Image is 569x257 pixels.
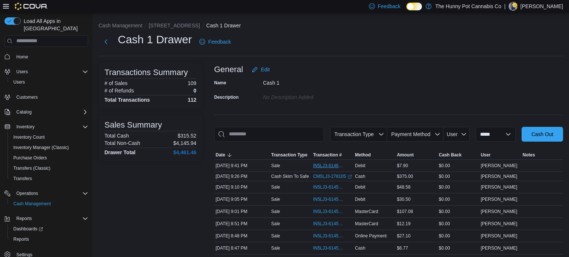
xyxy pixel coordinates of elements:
[13,67,88,76] span: Users
[355,233,386,239] span: Online Payment
[270,151,312,159] button: Transaction Type
[355,152,371,158] span: Method
[313,221,345,227] span: IN5LJ3-6145690
[13,214,35,223] button: Reports
[313,184,345,190] span: IN5LJ3-6145904
[214,94,239,100] label: Description
[481,196,518,202] span: [PERSON_NAME]
[523,152,535,158] span: Notes
[391,131,430,137] span: Payment Method
[188,97,196,103] h4: 112
[99,23,142,28] button: Cash Management
[504,2,506,11] p: |
[481,173,518,179] span: [PERSON_NAME]
[397,173,413,179] span: $375.00
[13,214,88,223] span: Reports
[1,92,91,102] button: Customers
[7,132,91,142] button: Inventory Count
[437,161,479,170] div: $0.00
[330,127,387,142] button: Transaction Type
[271,196,280,202] p: Sale
[313,196,345,202] span: IN5LJ3-6145854
[10,153,88,162] span: Purchase Orders
[387,127,443,142] button: Payment Method
[437,244,479,253] div: $0.00
[104,149,136,155] h4: Drawer Total
[271,184,280,190] p: Sale
[104,80,127,86] h6: # of Sales
[437,219,479,228] div: $0.00
[10,143,72,152] a: Inventory Manager (Classic)
[13,201,51,207] span: Cash Management
[271,163,280,169] p: Sale
[443,127,470,142] button: User
[437,183,479,192] div: $0.00
[406,10,407,11] span: Dark Mode
[7,163,91,173] button: Transfers (Classic)
[481,209,518,214] span: [PERSON_NAME]
[13,176,32,182] span: Transfers
[313,233,345,239] span: IN5LJ3-6145660
[99,22,563,31] nav: An example of EuiBreadcrumbs
[13,145,69,151] span: Inventory Manager (Classic)
[214,219,270,228] div: [DATE] 8:51 PM
[437,172,479,181] div: $0.00
[521,151,563,159] button: Notes
[271,221,280,227] p: Sale
[7,224,91,234] a: Dashboards
[437,151,479,159] button: Cash Back
[10,224,46,233] a: Dashboards
[10,199,54,208] a: Cash Management
[7,142,91,153] button: Inventory Manager (Classic)
[16,216,32,222] span: Reports
[313,152,342,158] span: Transaction #
[10,164,53,173] a: Transfers (Classic)
[15,3,48,10] img: Cova
[206,23,241,28] button: Cash 1 Drawer
[271,209,280,214] p: Sale
[173,140,196,146] p: $4,145.94
[435,2,501,11] p: The Hunny Pot Cannabis Co
[481,245,518,251] span: [PERSON_NAME]
[10,235,32,244] a: Reports
[10,78,88,87] span: Users
[104,133,129,139] h6: Total Cash
[104,121,162,129] h3: Sales Summary
[313,173,352,179] a: CM5LJ3-278105External link
[522,127,563,142] button: Cash Out
[313,209,345,214] span: IN5LJ3-6145805
[214,172,270,181] div: [DATE] 9:26 PM
[13,165,50,171] span: Transfers (Classic)
[1,122,91,132] button: Inventory
[188,80,196,86] p: 109
[334,131,374,137] span: Transaction Type
[7,234,91,244] button: Reports
[177,133,196,139] p: $315.52
[1,188,91,199] button: Operations
[193,88,196,94] p: 0
[406,3,422,10] input: Dark Mode
[439,152,462,158] span: Cash Back
[271,233,280,239] p: Sale
[249,62,273,77] button: Edit
[10,153,50,162] a: Purchase Orders
[16,54,28,60] span: Home
[395,151,437,159] button: Amount
[10,235,88,244] span: Reports
[13,236,29,242] span: Reports
[208,38,231,45] span: Feedback
[509,2,518,11] div: Shannon Shute
[397,196,410,202] span: $30.50
[13,134,45,140] span: Inventory Count
[16,94,38,100] span: Customers
[216,152,225,158] span: Date
[10,164,88,173] span: Transfers (Classic)
[13,189,88,198] span: Operations
[104,88,134,94] h6: # of Refunds
[479,151,521,159] button: User
[16,69,28,75] span: Users
[13,226,43,232] span: Dashboards
[481,163,518,169] span: [PERSON_NAME]
[397,184,410,190] span: $48.58
[104,68,188,77] h3: Transactions Summary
